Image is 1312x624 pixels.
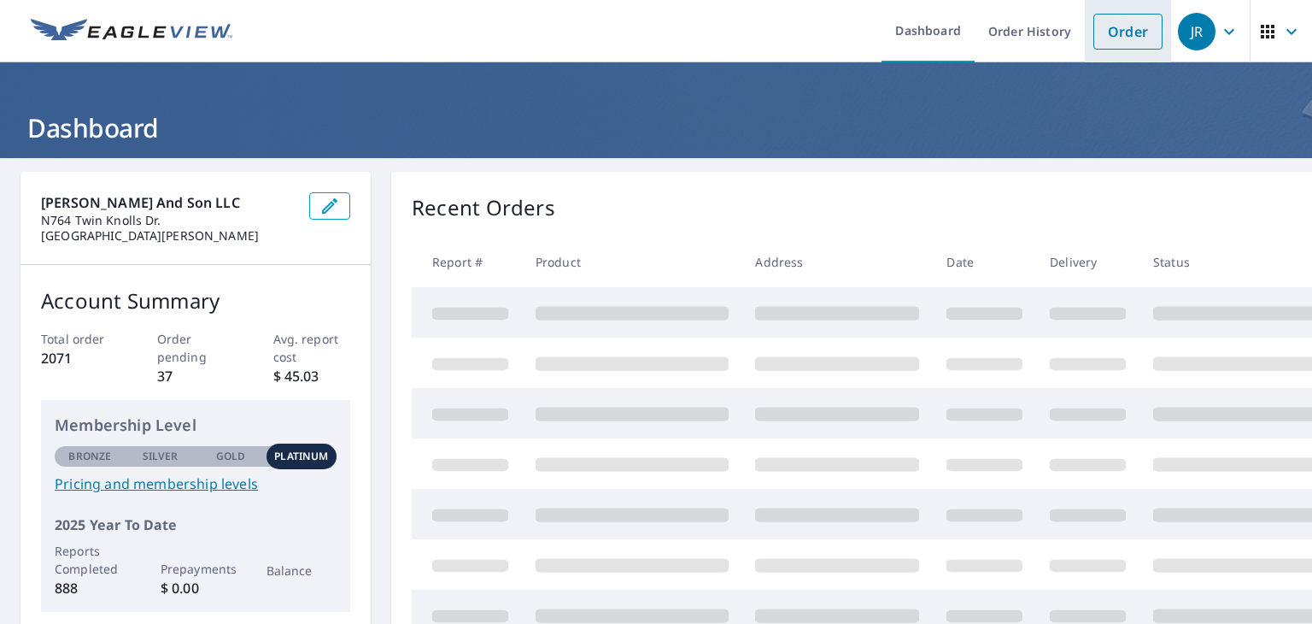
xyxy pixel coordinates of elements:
[933,237,1036,287] th: Date
[274,449,328,464] p: Platinum
[522,237,742,287] th: Product
[68,449,111,464] p: Bronze
[55,414,337,437] p: Membership Level
[273,366,351,386] p: $ 45.03
[55,542,126,578] p: Reports Completed
[55,474,337,494] a: Pricing and membership levels
[55,515,337,535] p: 2025 Year To Date
[41,348,119,368] p: 2071
[55,578,126,598] p: 888
[216,449,245,464] p: Gold
[412,237,522,287] th: Report #
[157,330,235,366] p: Order pending
[41,330,119,348] p: Total order
[41,192,296,213] p: [PERSON_NAME] and Son LLC
[1178,13,1215,50] div: JR
[41,228,296,244] p: [GEOGRAPHIC_DATA][PERSON_NAME]
[41,286,350,316] p: Account Summary
[273,330,351,366] p: Avg. report cost
[1093,14,1163,50] a: Order
[412,192,555,223] p: Recent Orders
[41,213,296,228] p: N764 Twin Knolls Dr.
[20,110,1291,145] h1: Dashboard
[31,19,232,44] img: EV Logo
[1036,237,1139,287] th: Delivery
[266,562,337,580] p: Balance
[143,449,179,464] p: Silver
[161,560,231,578] p: Prepayments
[741,237,933,287] th: Address
[161,578,231,598] p: $ 0.00
[157,366,235,386] p: 37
